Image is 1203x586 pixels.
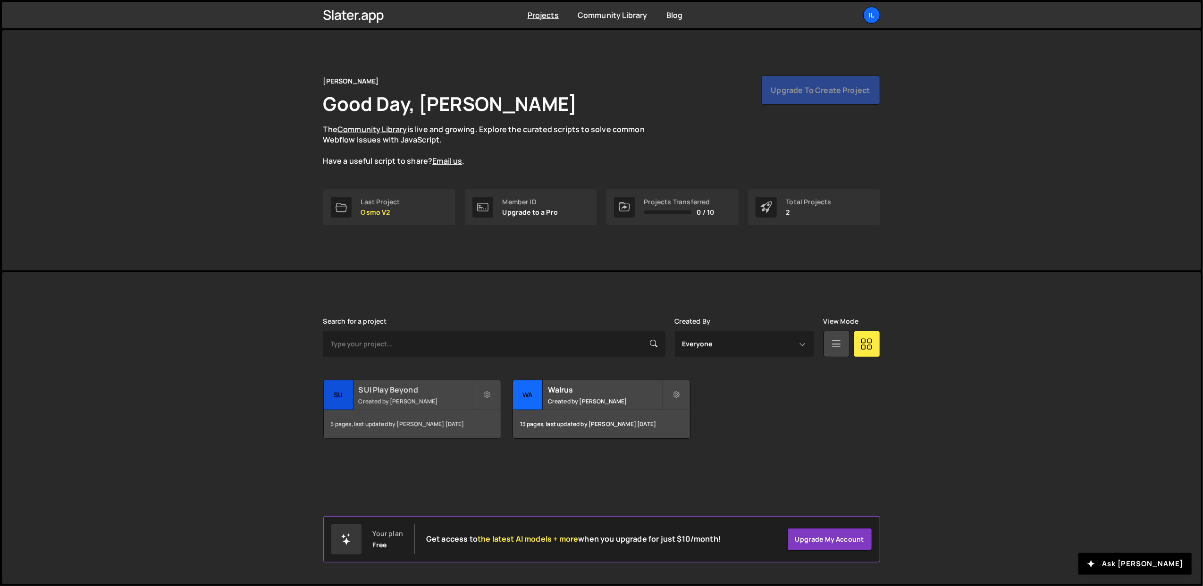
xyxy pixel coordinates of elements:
[697,209,715,216] span: 0 / 10
[1078,553,1192,575] button: Ask [PERSON_NAME]
[359,397,472,405] small: Created by [PERSON_NAME]
[824,318,858,325] label: View Mode
[359,385,472,395] h2: SUI Play Beyond
[513,410,690,438] div: 13 pages, last updated by [PERSON_NAME] [DATE]
[503,198,558,206] div: Member ID
[361,209,400,216] p: Osmo V2
[323,189,455,225] a: Last Project Osmo V2
[863,7,880,24] a: Il
[786,209,832,216] p: 2
[426,535,721,544] h2: Get access to when you upgrade for just $10/month!
[666,10,683,20] a: Blog
[323,124,663,167] p: The is live and growing. Explore the curated scripts to solve common Webflow issues with JavaScri...
[323,318,387,325] label: Search for a project
[548,385,662,395] h2: Walrus
[513,380,543,410] div: Wa
[361,198,400,206] div: Last Project
[373,541,387,549] div: Free
[337,124,407,134] a: Community Library
[578,10,648,20] a: Community Library
[373,530,403,537] div: Your plan
[432,156,462,166] a: Email us
[324,380,353,410] div: SU
[478,534,578,544] span: the latest AI models + more
[323,91,577,117] h1: Good Day, [PERSON_NAME]
[324,410,501,438] div: 5 pages, last updated by [PERSON_NAME] [DATE]
[644,198,715,206] div: Projects Transferred
[787,528,872,551] a: Upgrade my account
[323,75,379,87] div: [PERSON_NAME]
[323,331,665,357] input: Type your project...
[548,397,662,405] small: Created by [PERSON_NAME]
[675,318,711,325] label: Created By
[323,380,501,439] a: SU SUI Play Beyond Created by [PERSON_NAME] 5 pages, last updated by [PERSON_NAME] [DATE]
[513,380,690,439] a: Wa Walrus Created by [PERSON_NAME] 13 pages, last updated by [PERSON_NAME] [DATE]
[503,209,558,216] p: Upgrade to a Pro
[786,198,832,206] div: Total Projects
[528,10,559,20] a: Projects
